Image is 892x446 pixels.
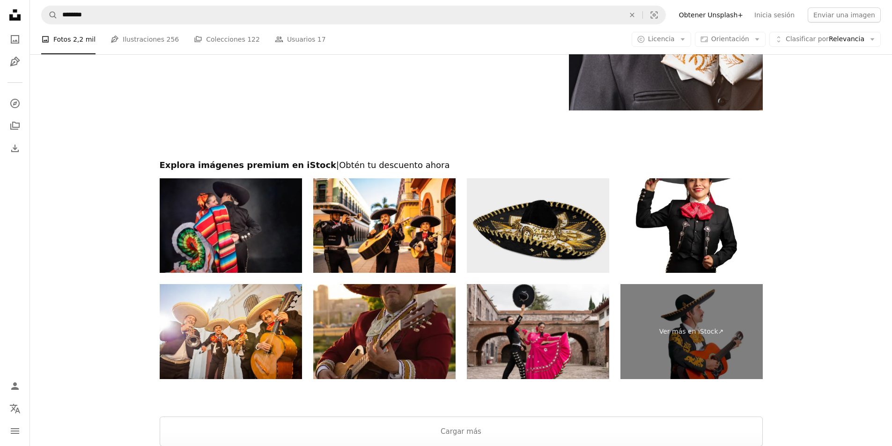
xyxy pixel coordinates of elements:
a: Ilustraciones [6,52,24,71]
button: Borrar [622,6,642,24]
img: Grupo tradicional de mariachis tocando en el distrito histórico [313,178,456,273]
a: Explorar [6,94,24,113]
form: Encuentra imágenes en todo el sitio [41,6,666,24]
span: 122 [247,34,260,44]
h2: Explora imágenes premium en iStock [160,160,763,171]
button: Enviar una imagen [808,7,881,22]
span: 17 [317,34,326,44]
span: Orientación [711,35,749,43]
a: Obtener Unsplash+ [673,7,749,22]
img: Músico mexicano mariachi toca la guitarra en una calle de la ciudad [313,284,456,379]
span: | Obtén tu descuento ahora [336,160,450,170]
button: Orientación [695,32,766,47]
span: 256 [166,34,179,44]
span: Clasificar por [786,35,829,43]
button: Búsqueda visual [643,6,665,24]
img: Mujer mariachi mexicana sonriendo usando un traje tradicional de niña mariachi sobre un fondo bla... [620,178,763,273]
a: Fotos [6,30,24,49]
img: Pareja latina mexicana con trajes de jalisco, charro Un hombre y una mujer con ropa tradicional m... [160,178,302,273]
span: Relevancia [786,35,864,44]
button: Menú [6,422,24,440]
img: Banda Mariachi [160,284,302,379]
img: sombrero negro aislado [467,178,609,273]
button: Clasificar porRelevancia [769,32,881,47]
a: Inicio — Unsplash [6,6,24,26]
a: Inicia sesión [749,7,800,22]
a: Usuarios 17 [275,24,326,54]
a: Ilustraciones 256 [111,24,179,54]
img: Pareja latina de bailarines vestidos con traje tradicional mexicano de Guadalajara Jalisco México... [467,284,609,379]
button: Licencia [632,32,691,47]
a: Iniciar sesión / Registrarse [6,377,24,395]
button: Buscar en Unsplash [42,6,58,24]
a: Historial de descargas [6,139,24,158]
span: Licencia [648,35,675,43]
a: Colecciones 122 [194,24,260,54]
button: Idioma [6,399,24,418]
a: Ver más en iStock↗ [620,284,763,379]
a: Colecciones [6,117,24,135]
